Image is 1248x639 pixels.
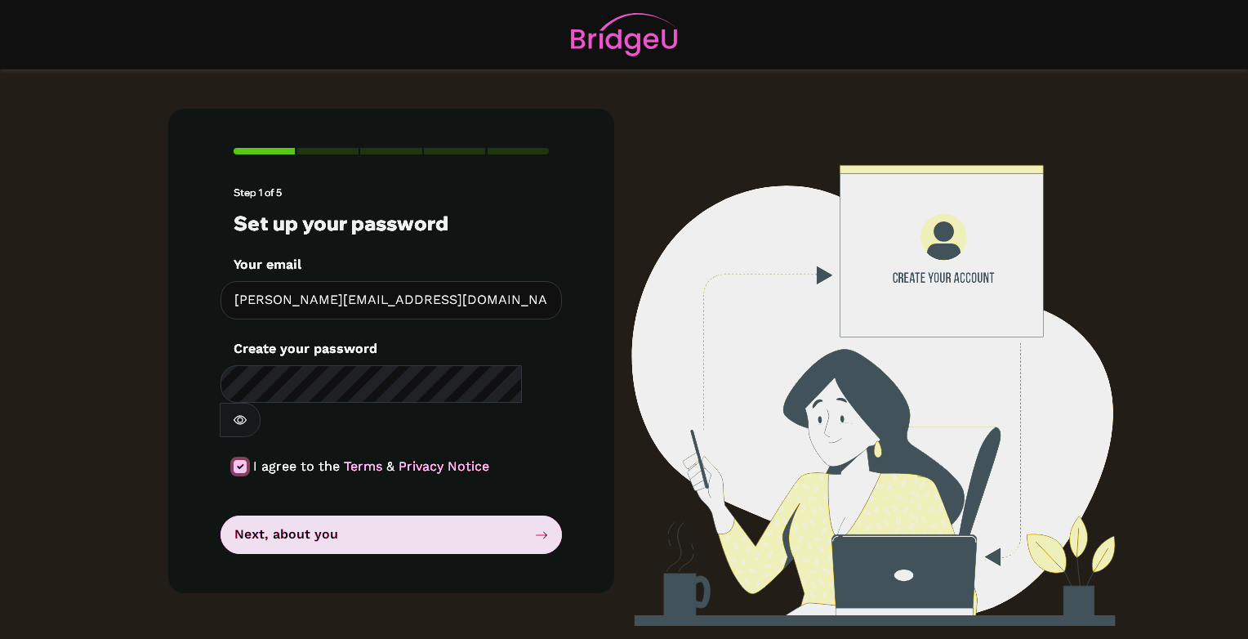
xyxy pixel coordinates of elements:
[399,458,489,474] a: Privacy Notice
[344,458,382,474] a: Terms
[386,458,394,474] span: &
[234,212,549,235] h3: Set up your password
[221,516,562,554] button: Next, about you
[253,458,340,474] span: I agree to the
[234,255,301,275] label: Your email
[234,186,282,199] span: Step 1 of 5
[234,339,377,359] label: Create your password
[221,281,562,319] input: Insert your email*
